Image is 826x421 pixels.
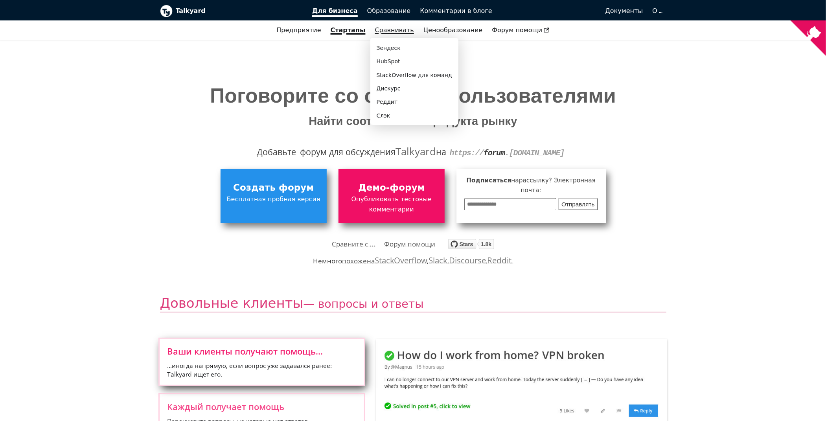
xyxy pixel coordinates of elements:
[227,195,320,203] font: Бесплатная пробная версия
[377,85,401,92] font: Дискурс
[167,401,285,412] font: Каждый получает помощь
[492,26,542,34] font: Форум помощи
[384,239,436,248] font: Форум помощи
[511,256,513,265] a: .
[313,256,342,265] font: Немного
[377,72,452,78] font: StackOverflow для команд
[272,24,326,37] a: Предприятие
[394,255,427,266] font: Overflow
[332,239,376,248] font: Сравните с ...
[167,361,332,379] font: ...иногда напрямую, если вопрос уже задавался ранее: Talkyard ищет его.
[307,4,362,18] a: Для бизнеса
[342,256,367,265] a: похоже
[210,84,616,107] font: Поговорите со своими пользователями
[450,149,565,158] code: https:// .[DOMAIN_NAME]
[351,195,432,213] font: Опубликовать тестовые комментарии
[373,69,455,81] a: StackOverflow для команд
[176,7,206,15] font: Talkyard
[375,255,394,266] font: Stack
[519,177,549,184] font: рассылку
[420,7,492,15] font: Комментарии в блоге
[367,7,411,15] font: Образование
[652,7,657,15] font: О
[605,7,643,15] font: Документы
[487,24,554,37] a: Форум помощи
[160,295,304,311] font: Довольные клиенты
[419,24,487,37] a: Ценообразование
[373,83,455,95] a: Дискурс
[375,26,414,34] a: Сравнивать
[436,146,446,158] font: на
[276,26,321,34] font: Предприятие
[373,110,455,122] a: Слэк
[449,256,486,265] a: Discourse
[558,198,598,210] button: Отправлять
[487,256,511,265] a: Reddit
[377,99,398,105] font: Реддит
[429,256,447,265] a: Slack
[257,146,396,158] font: Добавьте форум для обсуждения
[221,169,327,224] a: Создать форумБесплатная пробная версия
[427,256,429,265] font: ,
[415,4,497,18] a: Комментарии в блоге
[448,240,494,252] a: Поставьте звезду debiki/talkyard на GitHub
[331,26,366,34] font: Стартапы
[561,201,594,208] font: Отправлять
[521,177,596,194] font: ? Электронная почта:
[375,256,427,265] a: StackOverflow
[309,115,517,127] font: Найти соответствие продукта рынку
[362,4,416,18] a: Образование
[511,177,519,184] font: на
[448,239,494,249] img: talkyard.svg
[338,169,445,224] a: Демо-форумОпубликовать тестовые комментарии
[466,177,511,184] font: Подписаться
[332,238,376,250] a: Сравните с ...
[373,96,455,108] a: Реддит
[167,345,323,357] font: Ваши клиенты получают помощь...
[447,256,449,265] font: ,
[484,149,505,158] strong: forum
[358,182,425,193] font: Демо-форум
[377,45,401,51] font: Зендеск
[449,255,486,266] font: Discourse
[160,5,173,17] img: Логотип Talkyard
[312,7,358,15] font: Для бизнеса
[373,42,455,54] a: Зендеск
[429,255,448,266] font: Slack
[233,182,314,193] font: Создать форум
[377,112,390,119] font: Слэк
[486,256,487,265] font: ,
[396,144,436,158] font: Talkyard
[160,5,302,17] a: Логотип TalkyardTalkyard
[326,24,370,37] a: Стартапы
[303,298,423,311] font: — вопросы и ответы
[487,255,511,266] font: Reddit
[384,238,436,250] a: Форум помощи
[423,26,482,34] font: Ценообразование
[367,256,375,265] a: на
[377,58,400,64] font: HubSpot
[497,4,648,18] a: Документы
[373,55,455,68] a: HubSpot
[652,7,661,15] a: О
